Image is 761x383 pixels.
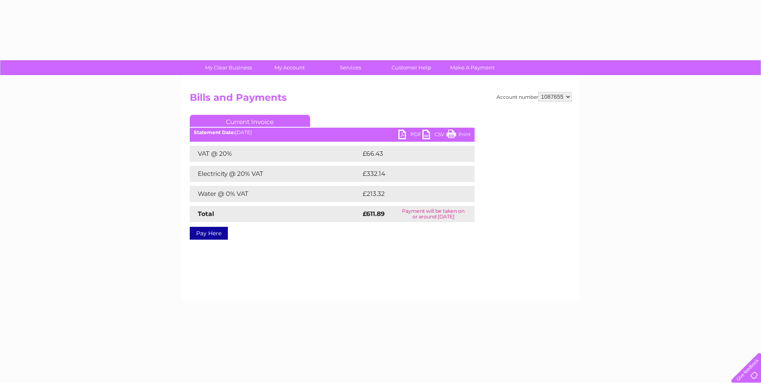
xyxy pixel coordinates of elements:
[317,60,384,75] a: Services
[190,92,572,107] h2: Bills and Payments
[497,92,572,102] div: Account number
[422,130,446,141] a: CSV
[190,227,228,240] a: Pay Here
[363,210,385,218] strong: £611.89
[439,60,505,75] a: Make A Payment
[398,130,422,141] a: PDF
[190,146,361,162] td: VAT @ 20%
[198,210,214,218] strong: Total
[190,186,361,202] td: Water @ 0% VAT
[256,60,323,75] a: My Account
[446,130,471,141] a: Print
[195,60,262,75] a: My Clear Business
[190,115,310,127] a: Current Invoice
[361,166,460,182] td: £332.14
[190,166,361,182] td: Electricity @ 20% VAT
[392,206,474,222] td: Payment will be taken on or around [DATE]
[378,60,444,75] a: Customer Help
[190,130,475,135] div: [DATE]
[361,186,459,202] td: £213.32
[361,146,459,162] td: £66.43
[194,129,235,135] b: Statement Date:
